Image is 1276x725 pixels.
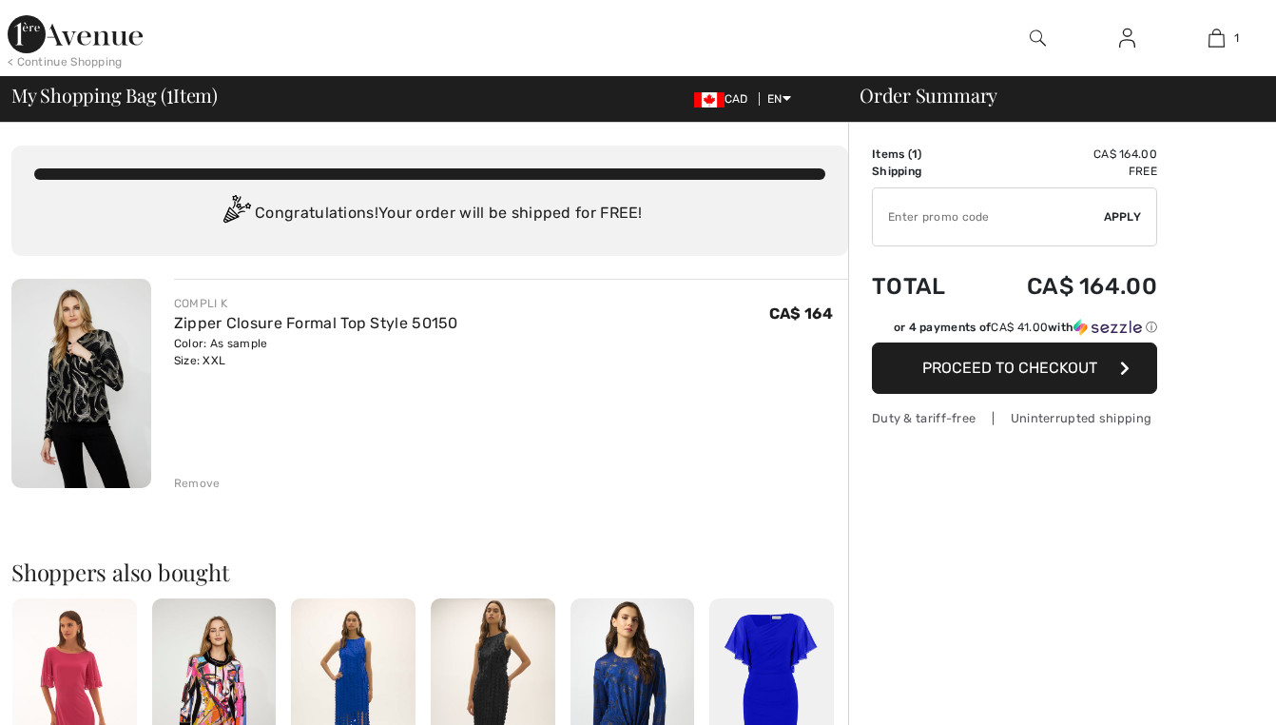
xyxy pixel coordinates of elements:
img: My Info [1119,27,1135,49]
a: Zipper Closure Formal Top Style 50150 [174,314,458,332]
span: CAD [694,92,756,106]
span: 1 [912,147,918,161]
input: Promo code [873,188,1104,245]
td: Shipping [872,163,975,180]
img: Sezzle [1073,319,1142,336]
h2: Shoppers also bought [11,560,848,583]
span: 1 [1234,29,1239,47]
span: 1 [166,81,173,106]
div: Color: As sample Size: XXL [174,335,458,369]
img: Congratulation2.svg [217,195,255,233]
div: Remove [174,475,221,492]
img: My Bag [1208,27,1225,49]
div: Order Summary [837,86,1265,105]
span: CA$ 41.00 [991,321,1048,334]
td: Items ( ) [872,146,975,163]
td: Total [872,254,975,319]
td: CA$ 164.00 [975,146,1157,163]
button: Proceed to Checkout [872,343,1157,394]
div: Duty & tariff-free | Uninterrupted shipping [872,409,1157,427]
span: CA$ 164 [769,304,833,323]
div: Congratulations! Your order will be shipped for FREE! [34,195,825,233]
a: 1 [1172,27,1260,49]
img: Canadian Dollar [694,92,725,108]
img: 1ère Avenue [8,15,143,53]
div: or 4 payments of with [894,319,1157,336]
span: My Shopping Bag ( Item) [11,86,218,105]
span: Apply [1104,208,1142,225]
img: Zipper Closure Formal Top Style 50150 [11,279,151,488]
a: Sign In [1104,27,1150,50]
img: search the website [1030,27,1046,49]
td: Free [975,163,1157,180]
div: < Continue Shopping [8,53,123,70]
span: EN [767,92,791,106]
span: Proceed to Checkout [922,359,1097,377]
div: or 4 payments ofCA$ 41.00withSezzle Click to learn more about Sezzle [872,319,1157,343]
td: CA$ 164.00 [975,254,1157,319]
div: COMPLI K [174,295,458,312]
